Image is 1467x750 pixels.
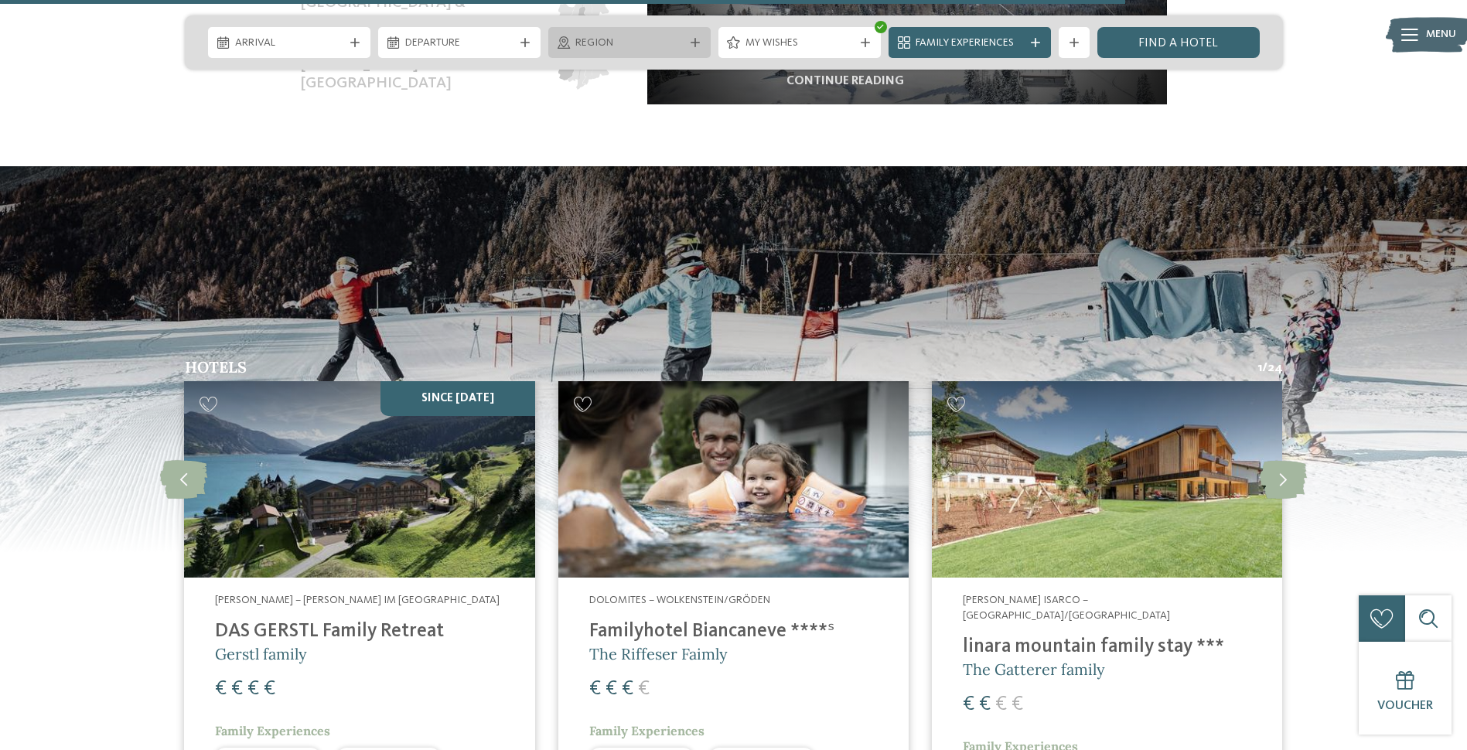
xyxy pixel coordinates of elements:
[185,357,247,377] span: Hotels
[405,36,513,51] span: Departure
[247,679,259,699] span: €
[264,679,275,699] span: €
[606,679,617,699] span: €
[589,644,728,663] span: The Riffeser Faimly
[589,723,705,738] span: Family Experiences
[301,56,544,93] span: [PERSON_NAME]/ [GEOGRAPHIC_DATA]
[589,620,878,643] h4: Familyhotel Biancaneve ****ˢ
[1267,360,1283,377] span: 24
[932,381,1282,578] img: Family hotel on the slope = boundless fun
[558,381,909,578] img: Family hotel on the slope = boundless fun
[215,620,503,643] h4: DAS GERSTL Family Retreat
[916,36,1024,51] span: Family Experiences
[963,636,1251,659] h4: linara mountain family stay ***
[575,36,684,51] span: Region
[235,36,343,51] span: Arrival
[1097,27,1260,58] a: Find a hotel
[963,595,1170,621] span: [PERSON_NAME] Isarco – [GEOGRAPHIC_DATA]/[GEOGRAPHIC_DATA]
[231,679,243,699] span: €
[638,679,650,699] span: €
[786,75,904,87] a: continue reading
[589,679,601,699] span: €
[745,36,854,51] span: My wishes
[1359,642,1452,735] a: Voucher
[979,694,991,714] span: €
[215,723,330,738] span: Family Experiences
[1377,700,1433,712] span: Voucher
[1262,360,1267,377] span: /
[184,381,534,578] img: Family hotel on the slope = boundless fun
[963,694,974,714] span: €
[995,694,1007,714] span: €
[589,595,770,605] span: Dolomites – Wolkenstein/Gröden
[215,679,227,699] span: €
[215,595,500,605] span: [PERSON_NAME] – [PERSON_NAME] im [GEOGRAPHIC_DATA]
[622,679,633,699] span: €
[963,660,1105,679] span: The Gatterer family
[1257,360,1262,377] span: 1
[215,644,307,663] span: Gerstl family
[1012,694,1023,714] span: €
